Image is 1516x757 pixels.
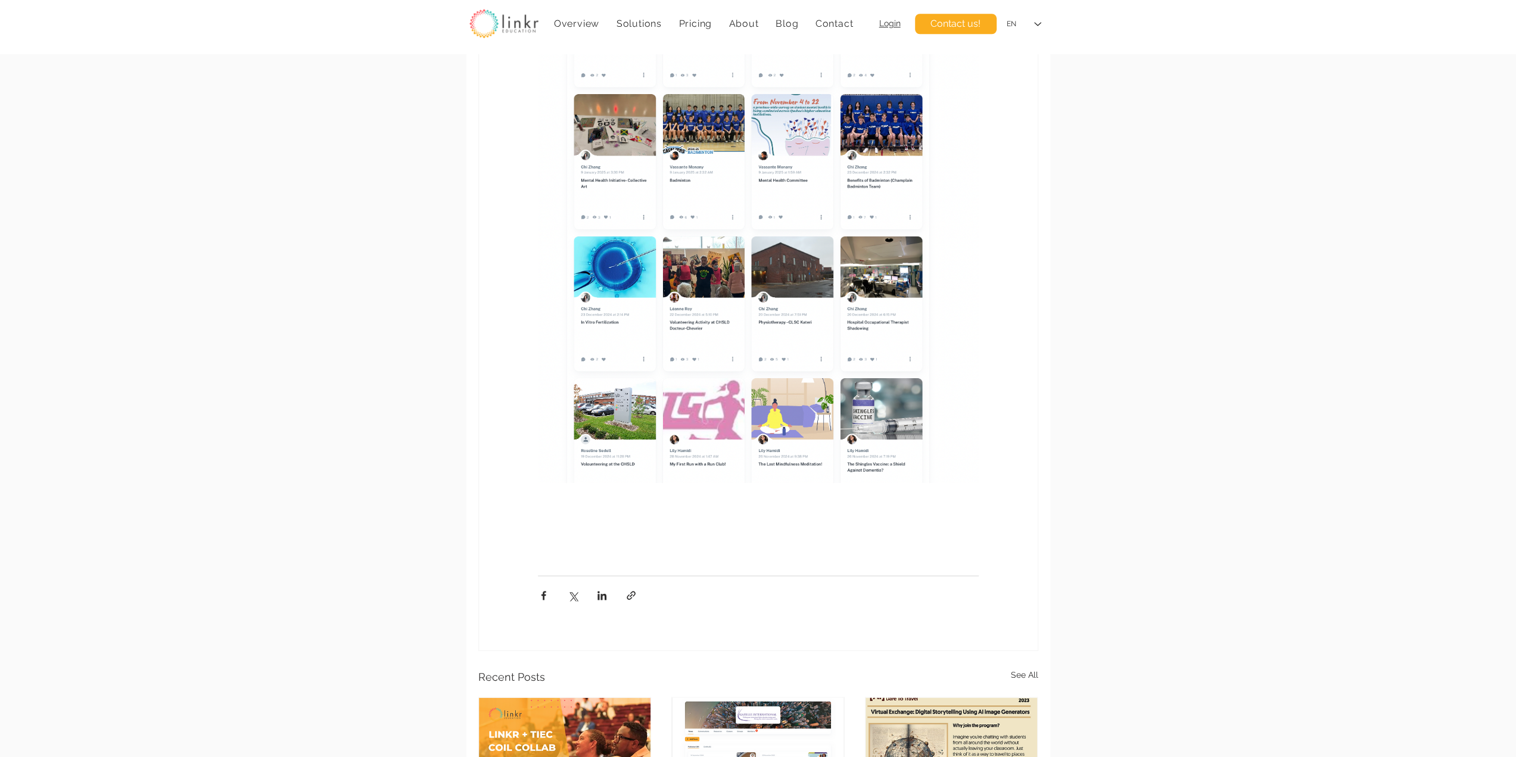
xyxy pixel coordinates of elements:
[617,18,662,29] span: Solutions
[548,12,860,35] nav: Site
[915,14,997,34] a: Contact us!
[776,18,798,29] span: Blog
[770,12,805,35] a: Blog
[554,18,599,29] span: Overview
[469,9,538,38] img: linkr_logo_transparentbg.png
[548,12,606,35] a: Overview
[879,18,901,28] a: Login
[538,590,549,601] button: Share via Facebook
[1007,19,1016,29] div: EN
[723,12,765,35] div: About
[998,11,1050,38] div: Language Selector: English
[809,12,859,35] a: Contact
[673,12,718,35] a: Pricing
[478,669,545,685] h2: Recent Posts
[930,17,980,30] span: Contact us!
[678,18,712,29] span: Pricing
[596,590,608,601] button: Share via LinkedIn
[625,590,637,601] button: Share via link
[610,12,668,35] div: Solutions
[1011,669,1038,685] a: See All
[729,18,758,29] span: About
[815,18,854,29] span: Contact
[567,590,578,601] button: Share via X (Twitter)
